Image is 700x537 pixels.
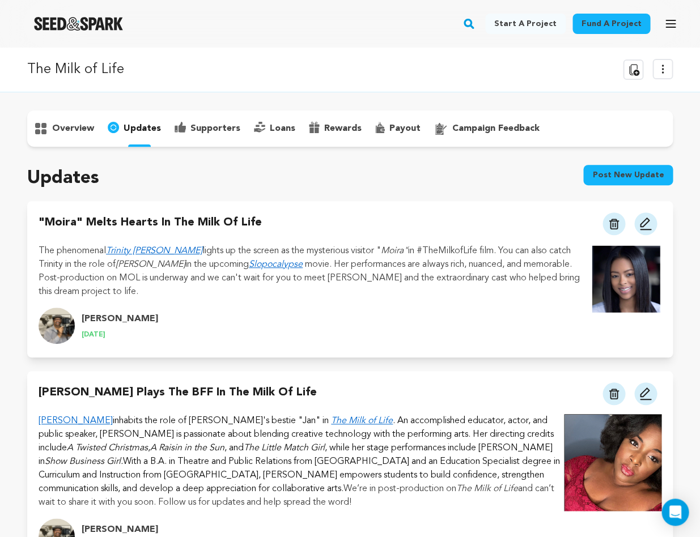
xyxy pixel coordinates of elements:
[427,120,546,138] button: campaign feedback
[39,385,317,405] h4: [PERSON_NAME] Plays the BFF in The Milk of Life
[113,416,329,425] span: inhabits the role of [PERSON_NAME]'s bestie "Jan" in
[247,120,302,138] button: loans
[39,416,554,453] span: . An accomplished educator, actor, and public speaker, [PERSON_NAME] is passionate about blending...
[190,122,240,135] p: supporters
[82,312,158,326] h4: [PERSON_NAME]
[572,14,650,34] a: Fund a project
[39,308,75,344] img: 2f1dcaf4fd50612a.png
[116,260,185,269] em: [PERSON_NAME]
[82,330,158,339] p: [DATE]
[34,17,123,31] img: Seed&Spark Logo Dark Mode
[456,484,518,493] em: The Milk of Life
[52,122,94,135] p: overview
[368,120,427,138] button: payout
[27,120,101,138] button: overview
[150,444,224,453] em: A Raisin in the Sun
[609,389,619,399] img: trash.svg
[67,444,148,453] em: A Twisted Christmas
[249,260,303,269] a: Slopocalypse
[381,246,408,255] em: Moira"
[39,457,560,493] span: With a B.A. in Theatre and Public Relations from [GEOGRAPHIC_DATA] and an Education Specialist de...
[302,120,368,138] button: rewards
[244,444,325,453] em: The Little Match Girl
[101,120,168,138] button: updates
[39,308,582,344] a: update.author.name Profile
[124,122,161,135] p: updates
[639,387,652,400] img: pencil.svg
[591,244,661,314] img: 1754075358-Trinity%20Collette%20Moira.jpg
[39,414,661,509] p: We’re in post-production on and can’t wait to share it with you soon. Follow us for updates and h...
[45,457,123,466] em: Show Business Girl.
[389,122,421,135] p: payout
[331,416,393,425] a: The Milk of Life
[661,498,689,526] div: Open Intercom Messenger
[324,122,362,135] p: rewards
[39,416,113,425] a: [PERSON_NAME]
[609,219,619,229] img: trash.svg
[39,215,262,235] h4: "Moira" Melts Hearts in The Milk of Life
[168,120,247,138] button: supporters
[270,122,295,135] p: loans
[34,17,123,31] a: Seed&Spark Homepage
[27,59,124,80] p: The Milk of Life
[564,414,661,511] img: 1753235833-Tian%20S&S.jpg
[452,122,540,135] p: campaign feedback
[39,244,661,299] p: The phenomenal lights up the screen as the mysterious visitor " in #TheMilkofLife film. You can a...
[27,165,99,192] h2: Updates
[485,14,566,34] a: Start a project
[639,217,652,231] img: pencil.svg
[583,165,673,185] button: Post new update
[224,444,244,453] span: , and
[82,523,158,536] h4: [PERSON_NAME]
[106,246,202,255] a: Trinity [PERSON_NAME]
[148,444,150,453] span: ,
